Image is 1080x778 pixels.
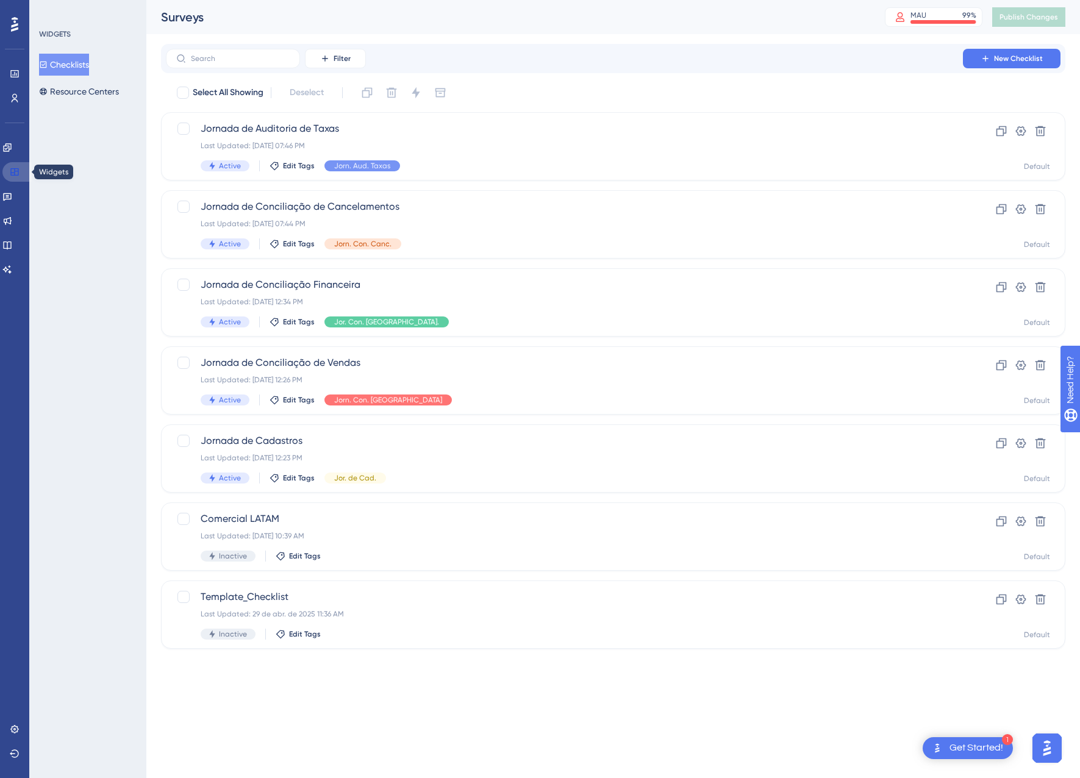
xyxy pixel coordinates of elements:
[201,434,928,448] span: Jornada de Cadastros
[1029,730,1065,766] iframe: UserGuiding AI Assistant Launcher
[201,141,928,151] div: Last Updated: [DATE] 07:46 PM
[201,512,928,526] span: Comercial LATAM
[201,199,928,214] span: Jornada de Conciliação de Cancelamentos
[289,551,321,561] span: Edit Tags
[201,121,928,136] span: Jornada de Auditoria de Taxas
[334,473,376,483] span: Jor. de Cad.
[930,741,945,755] img: launcher-image-alternative-text
[289,629,321,639] span: Edit Tags
[201,297,928,307] div: Last Updated: [DATE] 12:34 PM
[994,54,1043,63] span: New Checklist
[39,80,119,102] button: Resource Centers
[201,277,928,292] span: Jornada de Conciliação Financeira
[201,375,928,385] div: Last Updated: [DATE] 12:26 PM
[1024,162,1050,171] div: Default
[334,395,442,405] span: Jorn. Con. [GEOGRAPHIC_DATA]
[276,551,321,561] button: Edit Tags
[963,49,1060,68] button: New Checklist
[276,629,321,639] button: Edit Tags
[923,737,1013,759] div: Open Get Started! checklist, remaining modules: 1
[219,473,241,483] span: Active
[219,395,241,405] span: Active
[219,551,247,561] span: Inactive
[1024,318,1050,327] div: Default
[334,239,392,249] span: Jorn. Con. Canc.
[334,54,351,63] span: Filter
[283,317,315,327] span: Edit Tags
[283,395,315,405] span: Edit Tags
[1000,12,1058,22] span: Publish Changes
[1002,734,1013,745] div: 1
[219,629,247,639] span: Inactive
[283,239,315,249] span: Edit Tags
[910,10,926,20] div: MAU
[290,85,324,100] span: Deselect
[201,531,928,541] div: Last Updated: [DATE] 10:39 AM
[949,741,1003,755] div: Get Started!
[992,7,1065,27] button: Publish Changes
[305,49,366,68] button: Filter
[334,317,439,327] span: Jor. Con. [GEOGRAPHIC_DATA].
[201,590,928,604] span: Template_Checklist
[201,219,928,229] div: Last Updated: [DATE] 07:44 PM
[270,395,315,405] button: Edit Tags
[219,317,241,327] span: Active
[270,161,315,171] button: Edit Tags
[29,3,76,18] span: Need Help?
[201,609,928,619] div: Last Updated: 29 de abr. de 2025 11:36 AM
[1024,240,1050,249] div: Default
[1024,474,1050,484] div: Default
[334,161,390,171] span: Jorn. Aud. Taxas
[1024,396,1050,405] div: Default
[191,54,290,63] input: Search
[962,10,976,20] div: 99 %
[1024,630,1050,640] div: Default
[39,54,89,76] button: Checklists
[201,355,928,370] span: Jornada de Conciliação de Vendas
[1024,552,1050,562] div: Default
[39,29,71,39] div: WIDGETS
[283,161,315,171] span: Edit Tags
[161,9,854,26] div: Surveys
[270,317,315,327] button: Edit Tags
[279,82,335,104] button: Deselect
[270,239,315,249] button: Edit Tags
[283,473,315,483] span: Edit Tags
[219,161,241,171] span: Active
[193,85,263,100] span: Select All Showing
[270,473,315,483] button: Edit Tags
[201,453,928,463] div: Last Updated: [DATE] 12:23 PM
[219,239,241,249] span: Active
